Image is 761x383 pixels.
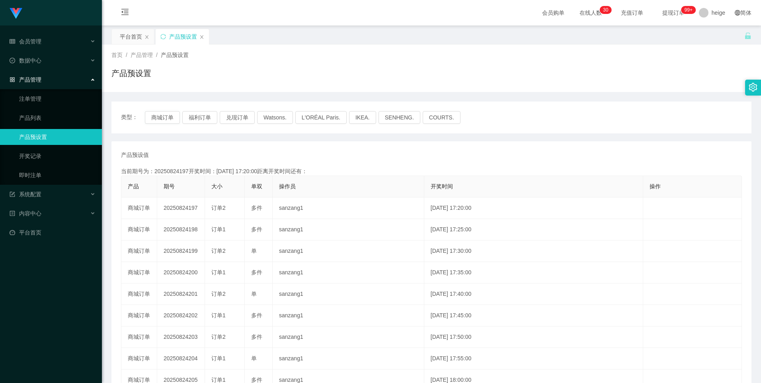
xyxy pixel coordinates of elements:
[10,77,15,82] i: 图标: appstore-o
[160,34,166,39] i: 图标: sync
[10,38,41,45] span: 会员管理
[211,248,226,254] span: 订单2
[121,240,157,262] td: 商城订单
[273,262,424,283] td: sanzang1
[111,67,151,79] h1: 产品预设置
[251,377,262,383] span: 多件
[211,312,226,319] span: 订单1
[121,167,742,176] div: 当前期号为：20250824197开奖时间：[DATE] 17:20:00距离开奖时间还有：
[10,39,15,44] i: 图标: table
[349,111,376,124] button: IKEA.
[161,52,189,58] span: 产品预设置
[273,240,424,262] td: sanzang1
[157,240,205,262] td: 20250824199
[273,305,424,326] td: sanzang1
[211,355,226,362] span: 订单1
[211,334,226,340] span: 订单2
[257,111,293,124] button: Watsons.
[164,183,175,190] span: 期号
[19,148,96,164] a: 开奖记录
[251,291,257,297] span: 单
[681,6,696,14] sup: 948
[10,8,22,19] img: logo.9652507e.png
[157,326,205,348] td: 20250824203
[156,52,158,58] span: /
[251,269,262,276] span: 多件
[211,377,226,383] span: 订单1
[273,326,424,348] td: sanzang1
[576,10,606,16] span: 在线人数
[10,76,41,83] span: 产品管理
[10,211,15,216] i: 图标: profile
[424,348,643,369] td: [DATE] 17:55:00
[603,6,606,14] p: 3
[606,6,609,14] p: 0
[144,35,149,39] i: 图标: close
[19,110,96,126] a: 产品列表
[199,35,204,39] i: 图标: close
[744,32,751,39] i: 图标: unlock
[424,240,643,262] td: [DATE] 17:30:00
[211,226,226,233] span: 订单1
[19,91,96,107] a: 注单管理
[121,151,149,159] span: 产品预设值
[658,10,689,16] span: 提现订单
[379,111,420,124] button: SENHENG.
[424,305,643,326] td: [DATE] 17:45:00
[251,312,262,319] span: 多件
[121,283,157,305] td: 商城订单
[423,111,461,124] button: COURTS.
[279,183,296,190] span: 操作员
[157,283,205,305] td: 20250824201
[273,348,424,369] td: sanzang1
[128,183,139,190] span: 产品
[19,129,96,145] a: 产品预设置
[157,305,205,326] td: 20250824202
[111,52,123,58] span: 首页
[10,225,96,240] a: 图标: dashboard平台首页
[431,183,453,190] span: 开奖时间
[121,197,157,219] td: 商城订单
[424,197,643,219] td: [DATE] 17:20:00
[111,0,139,26] i: 图标: menu-fold
[182,111,217,124] button: 福利订单
[10,210,41,217] span: 内容中心
[121,111,145,124] span: 类型：
[424,283,643,305] td: [DATE] 17:40:00
[19,167,96,183] a: 即时注单
[145,111,180,124] button: 商城订单
[121,326,157,348] td: 商城订单
[749,83,757,92] i: 图标: setting
[251,334,262,340] span: 多件
[424,326,643,348] td: [DATE] 17:50:00
[251,205,262,211] span: 多件
[211,183,222,190] span: 大小
[10,191,41,197] span: 系统配置
[121,348,157,369] td: 商城订单
[211,205,226,211] span: 订单2
[273,283,424,305] td: sanzang1
[273,219,424,240] td: sanzang1
[211,269,226,276] span: 订单1
[424,219,643,240] td: [DATE] 17:25:00
[251,355,257,362] span: 单
[10,57,41,64] span: 数据中心
[295,111,347,124] button: L'ORÉAL Paris.
[273,197,424,219] td: sanzang1
[10,191,15,197] i: 图标: form
[126,52,127,58] span: /
[121,219,157,240] td: 商城订单
[157,262,205,283] td: 20250824200
[600,6,611,14] sup: 30
[121,305,157,326] td: 商城订单
[251,226,262,233] span: 多件
[650,183,661,190] span: 操作
[251,183,262,190] span: 单双
[169,29,197,44] div: 产品预设置
[424,262,643,283] td: [DATE] 17:35:00
[220,111,255,124] button: 兑现订单
[121,262,157,283] td: 商城订单
[120,29,142,44] div: 平台首页
[10,58,15,63] i: 图标: check-circle-o
[157,197,205,219] td: 20250824197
